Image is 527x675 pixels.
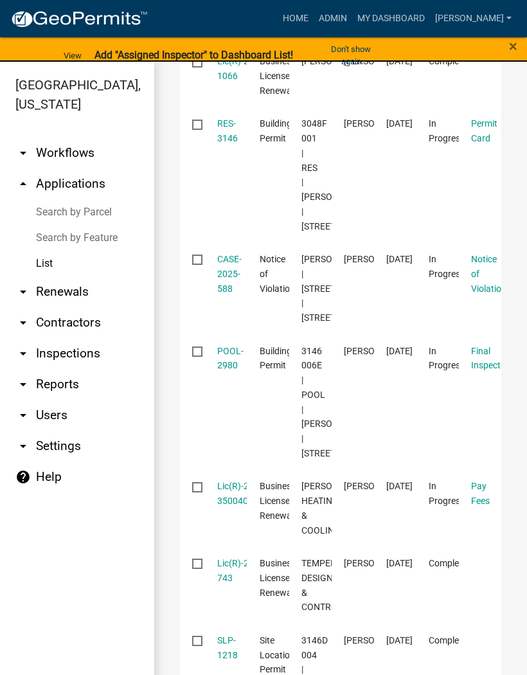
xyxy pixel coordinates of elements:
span: Completed [429,558,472,568]
span: In Progress [429,254,465,279]
span: 04/21/2025 [386,118,413,129]
span: 3048F 001 | RES | KIMBERLY L MYERS | 202 DOVER FALLS TRL [301,118,380,231]
span: 3146 006E | POOL | PAIGE POWELL | 45 OLD COVERED BRIDGE RD [301,346,380,458]
a: My Dashboard [352,6,430,31]
span: × [509,37,517,55]
a: RES-3146 [217,118,238,143]
i: help [15,469,31,485]
a: View [58,45,87,66]
span: Completed [429,635,472,645]
button: Close [509,39,517,54]
span: 06/23/2025 [386,56,413,66]
a: Pay Fees [471,481,490,506]
span: Building Permit [260,346,292,371]
a: Home [278,6,314,31]
i: arrow_drop_down [15,438,31,454]
a: Lic(R)-2024-743 [217,558,267,583]
span: Business License Renewal [260,558,296,598]
strong: Add "Assigned Inspector" to Dashboard List! [94,49,293,61]
span: PAIGE POWELL [344,346,413,356]
i: arrow_drop_down [15,315,31,330]
span: Les Bragg [344,481,413,491]
i: arrow_drop_down [15,346,31,361]
i: arrow_drop_down [15,408,31,423]
i: arrow_drop_down [15,145,31,161]
i: arrow_drop_down [15,377,31,392]
a: Notice of Violation [471,254,506,294]
i: arrow_drop_down [15,284,31,300]
span: 12/17/2024 [386,558,413,568]
span: Business License Renewal [260,56,296,96]
span: In Progress [429,118,465,143]
span: Building Permit [260,118,292,143]
span: 12/18/2024 [386,481,413,491]
a: [PERSON_NAME] [430,6,517,31]
span: Art Wlochowski [344,254,413,264]
span: 03/10/2025 [386,254,413,264]
a: SLP-1218 [217,635,238,660]
span: DIRK TAYLOR [344,635,413,645]
span: 12/16/2024 [386,635,413,645]
a: Final Inspection [471,346,513,371]
button: Don't show again [317,39,386,72]
a: Lic(R)-2024-350040 [217,481,267,506]
span: LES BRAGG HEATING & COOLING [301,481,370,535]
span: In Progress [429,481,465,506]
span: Anne Averette [344,118,413,129]
span: Completed [429,56,472,66]
a: Admin [314,6,352,31]
a: Permit Card [471,118,497,143]
i: arrow_drop_up [15,176,31,192]
a: CASE-2025-588 [217,254,242,294]
span: Notice of Violation [260,254,295,294]
span: Site Location Permit [260,635,295,675]
span: TEMPERATURE DESIGN & CONTROL [301,558,363,612]
span: In Progress [429,346,465,371]
span: 02/03/2025 [386,346,413,356]
span: Robert Johnson [344,558,413,568]
span: LIVIA WHISENHUNT | 13111 BIG CREEK RD | CHERRYLOG, GA 30522 | 13111 BIG CREEK RD [301,254,380,323]
a: POOL-2980 [217,346,244,371]
span: Business License Renewal [260,481,296,521]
